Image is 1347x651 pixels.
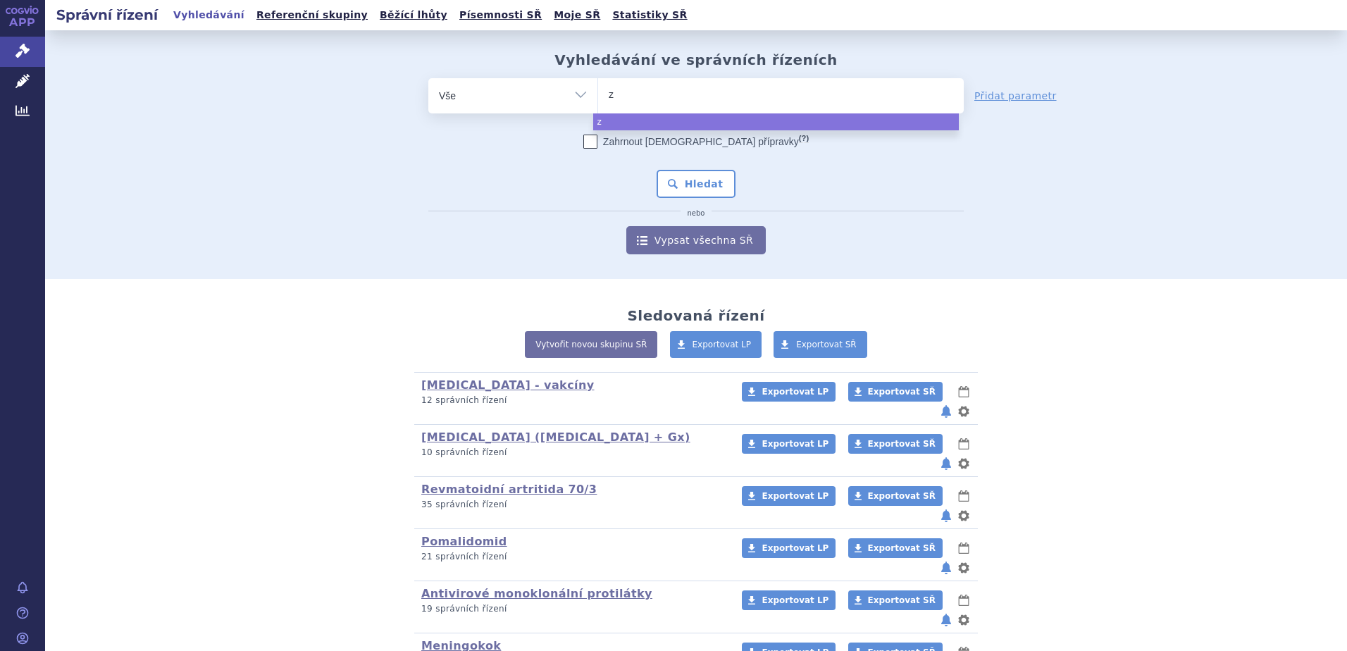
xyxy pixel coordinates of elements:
[421,551,724,563] p: 21 správních řízení
[868,387,936,397] span: Exportovat SŘ
[957,592,971,609] button: lhůty
[957,383,971,400] button: lhůty
[421,499,724,511] p: 35 správních řízení
[957,540,971,557] button: lhůty
[939,403,953,420] button: notifikace
[868,595,936,605] span: Exportovat SŘ
[693,340,752,349] span: Exportovat LP
[593,113,959,130] li: z
[670,331,762,358] a: Exportovat LP
[796,340,857,349] span: Exportovat SŘ
[939,559,953,576] button: notifikace
[762,439,828,449] span: Exportovat LP
[957,435,971,452] button: lhůty
[657,170,736,198] button: Hledat
[681,209,712,218] i: nebo
[742,590,836,610] a: Exportovat LP
[774,331,867,358] a: Exportovat SŘ
[762,543,828,553] span: Exportovat LP
[421,447,724,459] p: 10 správních řízení
[957,488,971,504] button: lhůty
[375,6,452,25] a: Běžící lhůty
[525,331,657,358] a: Vytvořit novou skupinu SŘ
[627,307,764,324] h2: Sledovaná řízení
[848,590,943,610] a: Exportovat SŘ
[848,486,943,506] a: Exportovat SŘ
[583,135,809,149] label: Zahrnout [DEMOGRAPHIC_DATA] přípravky
[868,543,936,553] span: Exportovat SŘ
[421,587,652,600] a: Antivirové monoklonální protilátky
[799,134,809,143] abbr: (?)
[742,486,836,506] a: Exportovat LP
[848,382,943,402] a: Exportovat SŘ
[421,378,595,392] a: [MEDICAL_DATA] - vakcíny
[939,612,953,628] button: notifikace
[169,6,249,25] a: Vyhledávání
[762,387,828,397] span: Exportovat LP
[626,226,766,254] a: Vypsat všechna SŘ
[252,6,372,25] a: Referenční skupiny
[868,491,936,501] span: Exportovat SŘ
[608,6,691,25] a: Statistiky SŘ
[957,507,971,524] button: nastavení
[939,507,953,524] button: notifikace
[550,6,604,25] a: Moje SŘ
[742,434,836,454] a: Exportovat LP
[45,5,169,25] h2: Správní řízení
[939,455,953,472] button: notifikace
[957,612,971,628] button: nastavení
[762,491,828,501] span: Exportovat LP
[848,434,943,454] a: Exportovat SŘ
[554,51,838,68] h2: Vyhledávání ve správních řízeních
[957,559,971,576] button: nastavení
[957,403,971,420] button: nastavení
[957,455,971,472] button: nastavení
[421,430,690,444] a: [MEDICAL_DATA] ([MEDICAL_DATA] + Gx)
[421,535,507,548] a: Pomalidomid
[742,538,836,558] a: Exportovat LP
[848,538,943,558] a: Exportovat SŘ
[974,89,1057,103] a: Přidat parametr
[421,395,724,407] p: 12 správních řízení
[762,595,828,605] span: Exportovat LP
[421,483,597,496] a: Revmatoidní artritida 70/3
[742,382,836,402] a: Exportovat LP
[455,6,546,25] a: Písemnosti SŘ
[421,603,724,615] p: 19 správních řízení
[868,439,936,449] span: Exportovat SŘ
